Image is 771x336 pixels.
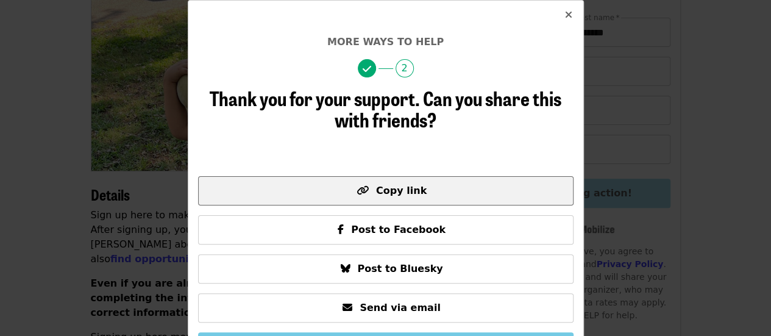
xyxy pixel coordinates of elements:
i: times icon [565,9,572,21]
span: Send via email [360,302,440,313]
span: Post to Bluesky [357,263,442,274]
span: More ways to help [327,36,444,48]
i: check icon [363,63,371,75]
span: Post to Facebook [351,224,446,235]
i: envelope icon [343,302,352,313]
button: Send via email [198,293,574,323]
span: 2 [396,59,414,77]
button: Copy link [198,176,574,206]
button: Post to Facebook [198,215,574,245]
span: Copy link [376,185,427,196]
span: Thank you for your support. [210,84,420,112]
i: facebook-f icon [338,224,344,235]
button: Close [554,1,583,30]
i: bluesky icon [340,263,350,274]
button: Post to Bluesky [198,254,574,284]
i: link icon [357,185,369,196]
span: Can you share this with friends? [335,84,561,134]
